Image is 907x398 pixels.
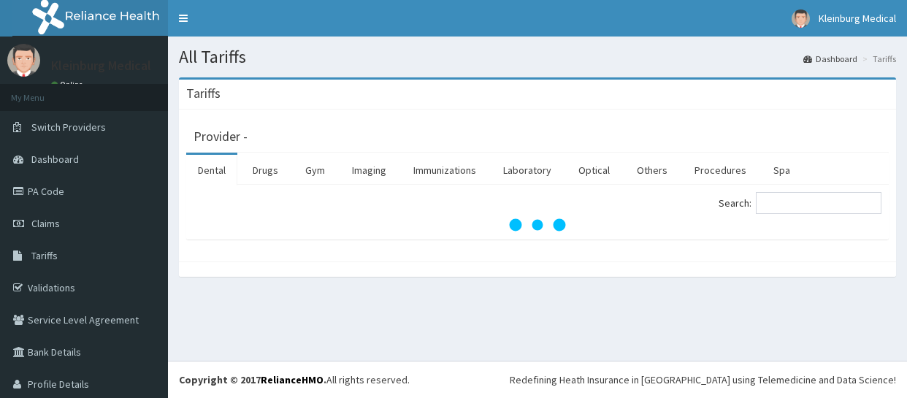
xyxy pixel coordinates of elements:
[819,12,896,25] span: Kleinburg Medical
[51,59,151,72] p: Kleinburg Medical
[402,155,488,185] a: Immunizations
[186,87,221,100] h3: Tariffs
[294,155,337,185] a: Gym
[508,196,567,254] svg: audio-loading
[179,373,326,386] strong: Copyright © 2017 .
[31,120,106,134] span: Switch Providers
[756,192,881,214] input: Search:
[719,192,881,214] label: Search:
[859,53,896,65] li: Tariffs
[340,155,398,185] a: Imaging
[241,155,290,185] a: Drugs
[803,53,857,65] a: Dashboard
[510,372,896,387] div: Redefining Heath Insurance in [GEOGRAPHIC_DATA] using Telemedicine and Data Science!
[625,155,679,185] a: Others
[31,153,79,166] span: Dashboard
[168,361,907,398] footer: All rights reserved.
[31,249,58,262] span: Tariffs
[491,155,563,185] a: Laboratory
[7,44,40,77] img: User Image
[186,155,237,185] a: Dental
[51,80,86,90] a: Online
[792,9,810,28] img: User Image
[261,373,324,386] a: RelianceHMO
[683,155,758,185] a: Procedures
[179,47,896,66] h1: All Tariffs
[31,217,60,230] span: Claims
[194,130,248,143] h3: Provider -
[762,155,802,185] a: Spa
[567,155,621,185] a: Optical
